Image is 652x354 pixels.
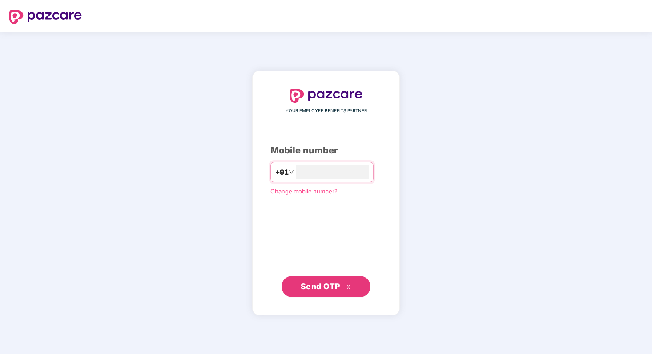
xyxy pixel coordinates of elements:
[275,167,289,178] span: +91
[290,89,362,103] img: logo
[346,284,352,290] span: double-right
[270,188,338,195] a: Change mobile number?
[270,144,382,157] div: Mobile number
[301,282,340,291] span: Send OTP
[9,10,82,24] img: logo
[282,276,370,297] button: Send OTPdouble-right
[289,169,294,175] span: down
[286,107,367,114] span: YOUR EMPLOYEE BENEFITS PARTNER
